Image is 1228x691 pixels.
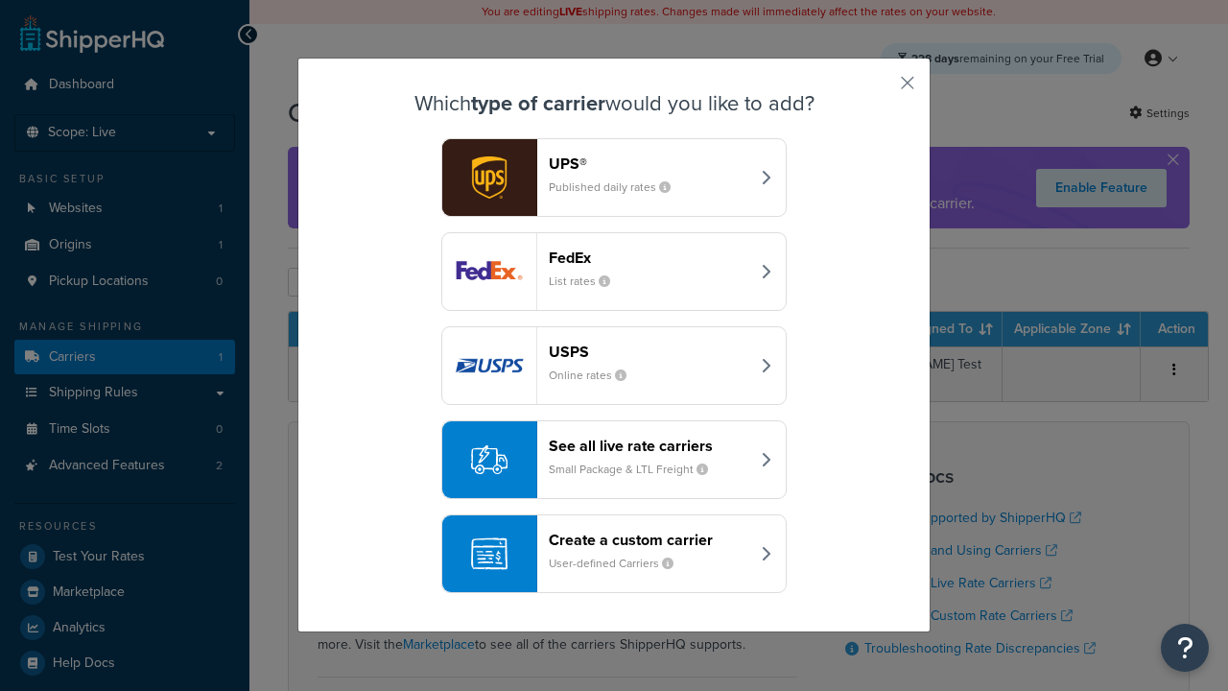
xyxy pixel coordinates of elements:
h3: Which would you like to add? [346,92,882,115]
small: Small Package & LTL Freight [549,461,723,478]
header: FedEx [549,249,749,267]
header: See all live rate carriers [549,437,749,455]
strong: type of carrier [471,87,605,119]
button: See all live rate carriersSmall Package & LTL Freight [441,420,787,499]
img: usps logo [442,327,536,404]
button: Open Resource Center [1161,624,1209,672]
img: icon-carrier-liverate-becf4550.svg [471,441,508,478]
header: UPS® [549,155,749,173]
header: USPS [549,343,749,361]
small: Online rates [549,367,642,384]
small: Published daily rates [549,179,686,196]
button: usps logoUSPSOnline rates [441,326,787,405]
img: fedEx logo [442,233,536,310]
header: Create a custom carrier [549,531,749,549]
img: icon-carrier-custom-c93b8a24.svg [471,536,508,572]
button: Create a custom carrierUser-defined Carriers [441,514,787,593]
button: ups logoUPS®Published daily rates [441,138,787,217]
button: fedEx logoFedExList rates [441,232,787,311]
small: User-defined Carriers [549,555,689,572]
img: ups logo [442,139,536,216]
small: List rates [549,273,626,290]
